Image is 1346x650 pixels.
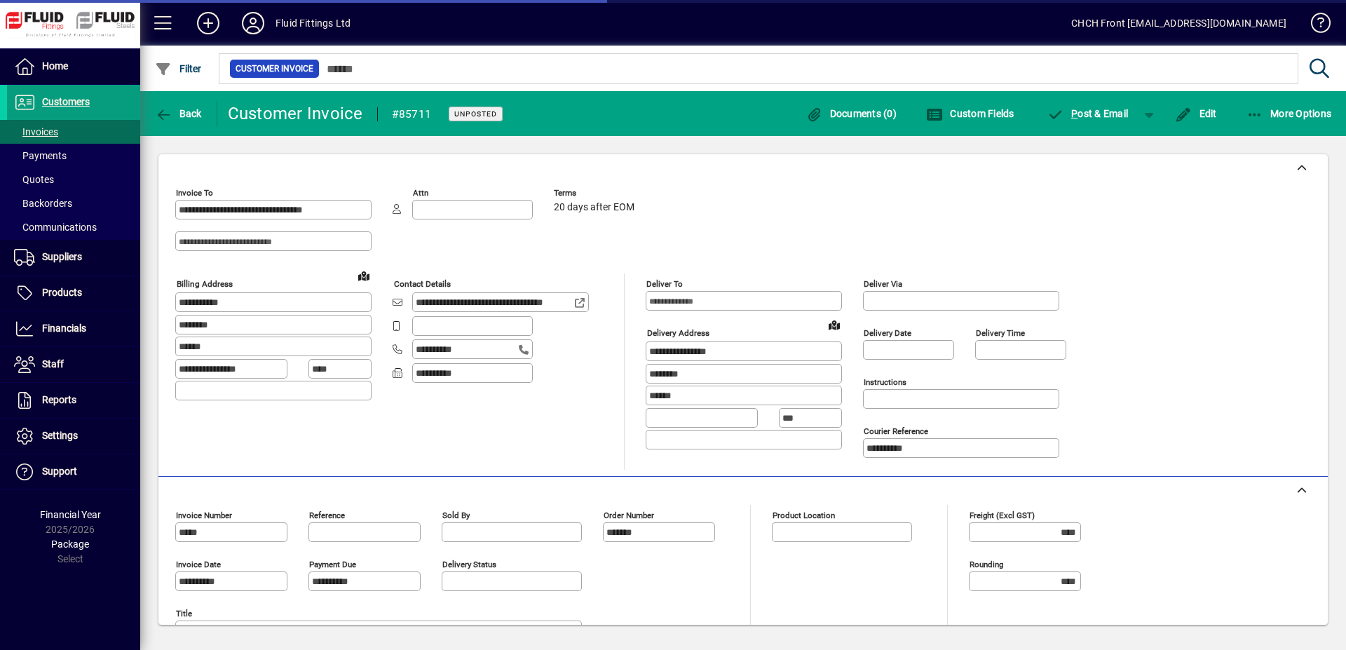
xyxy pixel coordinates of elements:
mat-label: Deliver To [646,279,683,289]
mat-label: Rounding [970,560,1003,569]
span: Quotes [14,174,54,185]
a: Staff [7,347,140,382]
a: Backorders [7,191,140,215]
a: Quotes [7,168,140,191]
span: Invoices [14,126,58,137]
span: P [1071,108,1078,119]
div: CHCH Front [EMAIL_ADDRESS][DOMAIN_NAME] [1071,12,1286,34]
mat-label: Payment due [309,560,356,569]
span: More Options [1246,108,1332,119]
span: Reports [42,394,76,405]
a: Products [7,276,140,311]
button: Add [186,11,231,36]
mat-label: Invoice To [176,188,213,198]
span: Staff [42,358,64,370]
mat-label: Delivery date [864,328,911,338]
button: Documents (0) [802,101,900,126]
button: Post & Email [1040,101,1136,126]
a: Financials [7,311,140,346]
a: Communications [7,215,140,239]
span: Settings [42,430,78,441]
a: Reports [7,383,140,418]
button: Filter [151,56,205,81]
a: Payments [7,144,140,168]
app-page-header-button: Back [140,101,217,126]
span: Edit [1175,108,1217,119]
a: Knowledge Base [1300,3,1328,48]
mat-label: Sold by [442,510,470,520]
span: Package [51,539,89,550]
span: Customer Invoice [236,62,313,76]
span: Terms [554,189,638,198]
button: More Options [1243,101,1335,126]
span: Documents (0) [805,108,897,119]
span: ost & Email [1047,108,1129,119]
mat-label: Reference [309,510,345,520]
mat-label: Delivery status [442,560,496,569]
span: Financials [42,323,86,334]
div: Fluid Fittings Ltd [276,12,351,34]
mat-label: Invoice number [176,510,232,520]
div: #85711 [392,103,432,126]
span: Filter [155,63,202,74]
span: Home [42,60,68,72]
mat-label: Invoice date [176,560,221,569]
a: Suppliers [7,240,140,275]
span: Communications [14,222,97,233]
mat-label: Title [176,609,192,618]
a: Settings [7,419,140,454]
a: View on map [823,313,845,336]
mat-label: Product location [773,510,835,520]
div: Customer Invoice [228,102,363,125]
span: Support [42,466,77,477]
mat-label: Freight (excl GST) [970,510,1035,520]
button: Profile [231,11,276,36]
span: Custom Fields [926,108,1014,119]
button: Edit [1171,101,1221,126]
mat-label: Order number [604,510,654,520]
mat-label: Instructions [864,377,906,387]
mat-label: Courier Reference [864,426,928,436]
span: Suppliers [42,251,82,262]
span: Back [155,108,202,119]
button: Custom Fields [923,101,1018,126]
button: Back [151,101,205,126]
span: Payments [14,150,67,161]
span: Products [42,287,82,298]
span: Customers [42,96,90,107]
a: Home [7,49,140,84]
mat-label: Delivery time [976,328,1025,338]
mat-label: Attn [413,188,428,198]
a: View on map [353,264,375,287]
a: Invoices [7,120,140,144]
span: Backorders [14,198,72,209]
mat-label: Deliver via [864,279,902,289]
span: Financial Year [40,509,101,520]
a: Support [7,454,140,489]
span: Unposted [454,109,497,119]
span: 20 days after EOM [554,202,634,213]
